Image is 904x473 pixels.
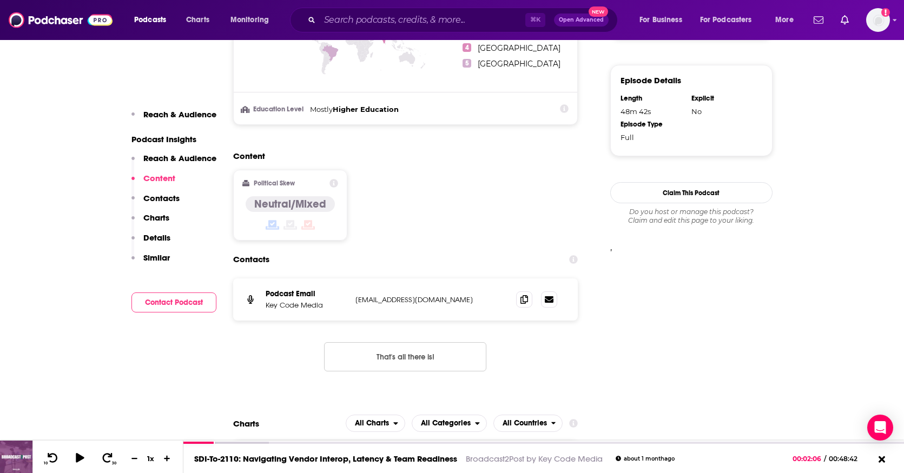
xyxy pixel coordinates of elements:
span: For Podcasters [700,12,752,28]
span: ⌘ K [525,13,545,27]
button: 10 [42,452,62,465]
div: Open Intercom Messenger [867,415,893,441]
p: Reach & Audience [143,109,216,119]
span: For Business [639,12,682,28]
div: Search podcasts, credits, & more... [300,8,628,32]
span: 4 [463,43,471,52]
h2: Content [233,151,570,161]
button: open menu [493,415,563,432]
p: Podcast Email [266,289,347,298]
span: Charts [186,12,209,28]
div: Length [621,94,684,103]
button: Open AdvancedNew [554,14,609,26]
button: Charts [131,212,169,232]
span: 00:48:42 [826,455,868,463]
span: Podcasts [134,12,166,28]
div: Claim and edit this page to your liking. [610,208,773,225]
span: Higher Education [333,105,399,114]
button: Details [131,232,170,252]
button: open menu [223,11,283,29]
span: All Countries [503,419,547,427]
p: Details [143,232,170,243]
span: Open Advanced [559,17,604,23]
span: 30 [112,461,116,465]
span: Mostly [310,105,333,114]
h2: Charts [233,418,259,429]
button: Claim This Podcast [610,182,773,203]
div: Episode Type [621,120,684,129]
span: More [775,12,794,28]
button: Show profile menu [866,8,890,32]
p: Key Code Media [266,301,347,310]
h3: Education Level [242,106,306,113]
button: open menu [632,11,696,29]
svg: Add a profile image [881,8,890,17]
button: Contact Podcast [131,292,216,312]
div: Full [621,133,684,142]
p: Content [143,173,175,183]
a: SDI-To-2110: Navigating Vendor Interop, Latency & Team Readiness [194,454,457,464]
div: No [691,107,755,116]
span: New [589,6,608,17]
h2: Contacts [233,249,269,270]
span: 10 [44,461,48,465]
div: 1 x [142,454,160,463]
img: User Profile [866,8,890,32]
button: open menu [693,11,768,29]
p: Podcast Insights [131,134,216,144]
h2: Countries [493,415,563,432]
button: open menu [127,11,180,29]
img: Podchaser - Follow, Share and Rate Podcasts [9,10,113,30]
span: 00:02:06 [793,455,824,463]
span: Logged in as billthrelkeld [866,8,890,32]
span: [GEOGRAPHIC_DATA] [478,59,560,69]
button: open menu [412,415,487,432]
span: Monitoring [230,12,269,28]
input: Search podcasts, credits, & more... [320,11,525,29]
span: [GEOGRAPHIC_DATA] [478,43,560,53]
button: Nothing here. [324,342,486,371]
p: Reach & Audience [143,153,216,163]
a: Show notifications dropdown [809,11,828,29]
button: Content [131,173,175,193]
p: Charts [143,212,169,223]
h3: Episode Details [621,75,681,85]
p: Contacts [143,193,180,203]
button: Contacts [131,193,180,213]
span: 5 [463,59,471,68]
p: [EMAIL_ADDRESS][DOMAIN_NAME] [355,295,499,304]
span: Do you host or manage this podcast? [610,208,773,216]
button: open menu [346,415,405,432]
span: All Charts [355,419,389,427]
p: Similar [143,252,170,263]
span: All Categories [421,419,471,427]
h2: Platforms [346,415,405,432]
a: Charts [179,11,216,29]
button: Similar [131,252,170,272]
button: Reach & Audience [131,153,216,173]
h2: Political Skew [254,179,295,187]
h2: Categories [412,415,487,432]
div: about 1 month ago [616,456,675,462]
a: Show notifications dropdown [836,11,853,29]
a: Broadcast2Post by Key Code Media [466,454,603,464]
button: open menu [768,11,807,29]
button: 30 [98,452,118,465]
div: Explicit [691,94,755,103]
h4: Neutral/Mixed [254,197,326,211]
span: / [824,455,826,463]
button: Reach & Audience [131,109,216,129]
div: 48m 42s [621,107,684,116]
